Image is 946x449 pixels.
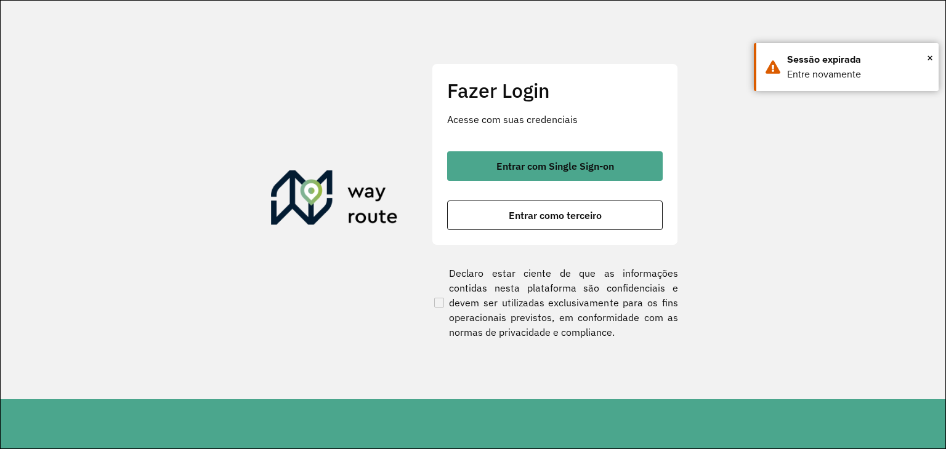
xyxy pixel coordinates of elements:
button: button [447,201,663,230]
span: Entrar como terceiro [509,210,602,220]
p: Acesse com suas credenciais [447,112,663,127]
div: Entre novamente [787,67,929,82]
button: Close [927,49,933,67]
button: button [447,151,663,181]
span: × [927,49,933,67]
div: Sessão expirada [787,52,929,67]
label: Declaro estar ciente de que as informações contidas nesta plataforma são confidenciais e devem se... [432,266,678,340]
span: Entrar com Single Sign-on [496,161,614,171]
h2: Fazer Login [447,79,663,102]
img: Roteirizador AmbevTech [271,170,398,229]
